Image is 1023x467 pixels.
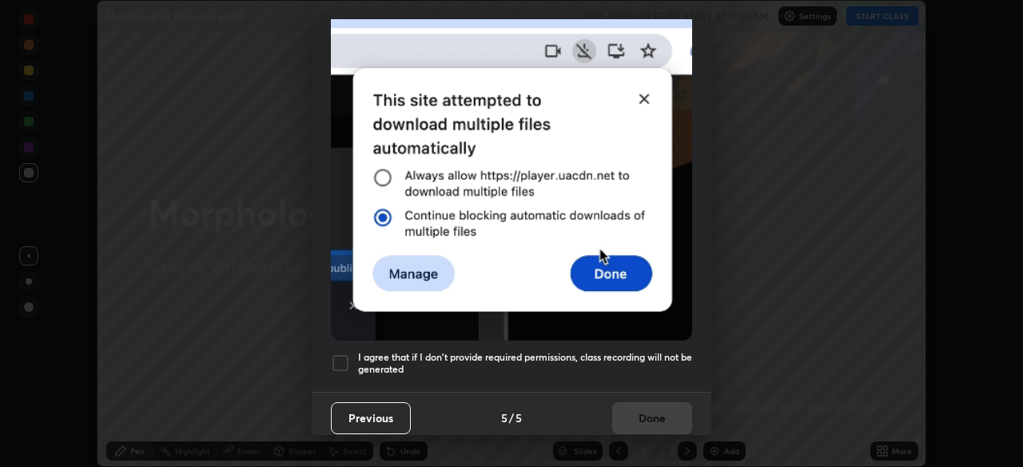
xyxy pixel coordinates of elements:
[515,409,522,426] h4: 5
[331,402,411,434] button: Previous
[358,351,692,376] h5: I agree that if I don't provide required permissions, class recording will not be generated
[509,409,514,426] h4: /
[501,409,508,426] h4: 5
